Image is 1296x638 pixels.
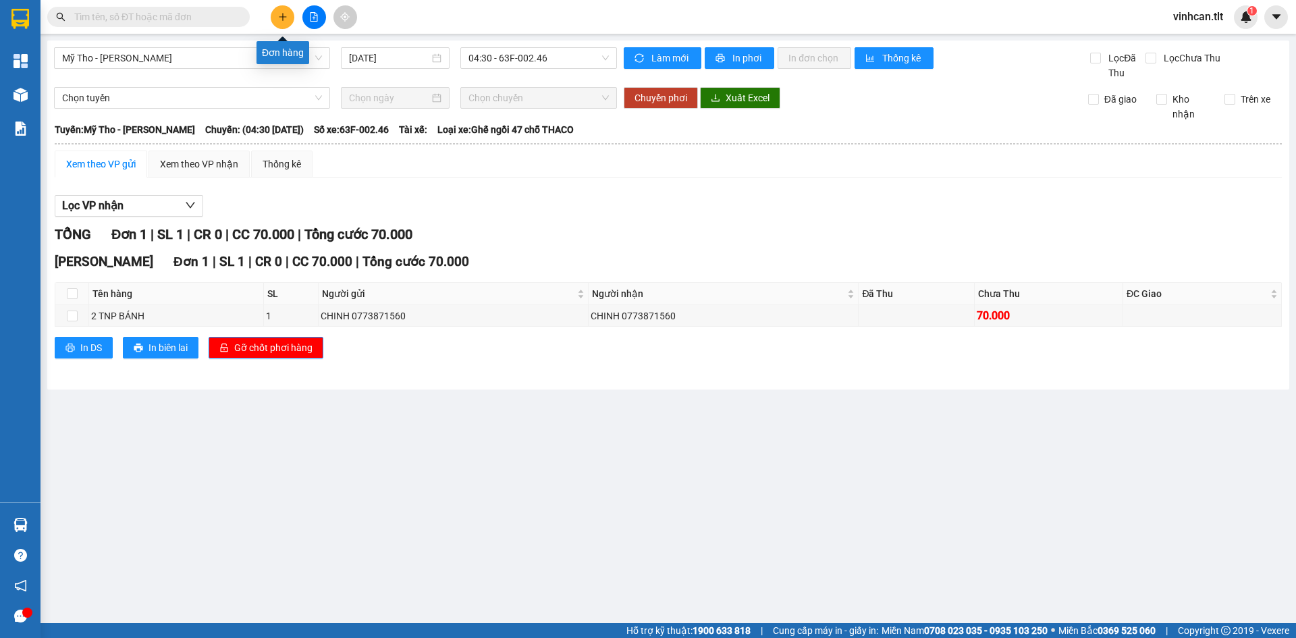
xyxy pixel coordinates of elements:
span: bar-chart [865,53,877,64]
span: notification [14,579,27,592]
span: printer [134,343,143,354]
span: Gỡ chốt phơi hàng [234,340,313,355]
span: Làm mới [651,51,691,65]
span: In DS [80,340,102,355]
span: | [356,254,359,269]
strong: 0369 525 060 [1098,625,1156,636]
button: printerIn phơi [705,47,774,69]
span: CC 70.000 [292,254,352,269]
img: warehouse-icon [13,88,28,102]
strong: 1900 633 818 [693,625,751,636]
span: vinhcan.tlt [1162,8,1234,25]
span: printer [65,343,75,354]
div: Đơn hàng [256,41,309,64]
span: In biên lai [148,340,188,355]
span: Lọc VP nhận [62,197,124,214]
button: Lọc VP nhận [55,195,203,217]
img: warehouse-icon [13,518,28,532]
span: 1 [1249,6,1254,16]
span: Miền Bắc [1058,623,1156,638]
span: caret-down [1270,11,1282,23]
span: Đơn 1 [173,254,209,269]
span: SL 1 [157,226,184,242]
button: Chuyển phơi [624,87,698,109]
span: | [225,226,229,242]
strong: 0708 023 035 - 0935 103 250 [924,625,1048,636]
span: CR 0 [194,226,222,242]
span: [PERSON_NAME] [55,254,153,269]
button: printerIn DS [55,337,113,358]
span: Chọn chuyến [468,88,609,108]
span: | [1166,623,1168,638]
span: message [14,610,27,622]
span: | [213,254,216,269]
img: dashboard-icon [13,54,28,68]
span: Lọc Chưa Thu [1158,51,1222,65]
span: TỔNG [55,226,91,242]
button: aim [333,5,357,29]
div: 2 TNP BÁNH [91,309,261,323]
span: file-add [309,12,319,22]
span: Người gửi [322,286,574,301]
span: down [185,200,196,211]
span: printer [715,53,727,64]
span: download [711,93,720,104]
span: | [248,254,252,269]
b: Tuyến: Mỹ Tho - [PERSON_NAME] [55,124,195,135]
button: printerIn biên lai [123,337,198,358]
span: Số xe: 63F-002.46 [314,122,389,137]
span: | [187,226,190,242]
th: Đã Thu [859,283,975,305]
span: Miền Nam [882,623,1048,638]
div: 1 [266,309,316,323]
img: icon-new-feature [1240,11,1252,23]
span: CC 70.000 [232,226,294,242]
th: SL [264,283,319,305]
span: | [298,226,301,242]
div: Xem theo VP nhận [160,157,238,171]
button: In đơn chọn [778,47,851,69]
span: search [56,12,65,22]
span: | [286,254,289,269]
span: Trên xe [1235,92,1276,107]
img: logo-vxr [11,9,29,29]
span: Tổng cước 70.000 [304,226,412,242]
th: Tên hàng [89,283,264,305]
div: CHINH 0773871560 [321,309,586,323]
span: SL 1 [219,254,245,269]
button: bar-chartThống kê [855,47,934,69]
span: Cung cấp máy in - giấy in: [773,623,878,638]
div: Thống kê [263,157,301,171]
span: Kho nhận [1167,92,1214,122]
span: question-circle [14,549,27,562]
img: solution-icon [13,122,28,136]
span: ⚪️ [1051,628,1055,633]
button: file-add [302,5,326,29]
span: Tài xế: [399,122,427,137]
span: Mỹ Tho - Hồ Chí Minh [62,48,322,68]
th: Chưa Thu [975,283,1123,305]
button: syncLàm mới [624,47,701,69]
sup: 1 [1247,6,1257,16]
input: Chọn ngày [349,90,429,105]
span: Chọn tuyến [62,88,322,108]
span: | [151,226,154,242]
span: sync [634,53,646,64]
span: Thống kê [882,51,923,65]
button: plus [271,5,294,29]
span: ĐC Giao [1127,286,1268,301]
span: 04:30 - 63F-002.46 [468,48,609,68]
span: Xuất Excel [726,90,769,105]
span: Chuyến: (04:30 [DATE]) [205,122,304,137]
span: copyright [1221,626,1231,635]
div: 70.000 [977,307,1120,324]
span: Lọc Đã Thu [1103,51,1145,80]
span: Loại xe: Ghế ngồi 47 chỗ THACO [437,122,574,137]
button: downloadXuất Excel [700,87,780,109]
span: Đã giao [1099,92,1142,107]
span: | [761,623,763,638]
button: caret-down [1264,5,1288,29]
span: plus [278,12,288,22]
span: Tổng cước 70.000 [362,254,469,269]
input: Tìm tên, số ĐT hoặc mã đơn [74,9,234,24]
